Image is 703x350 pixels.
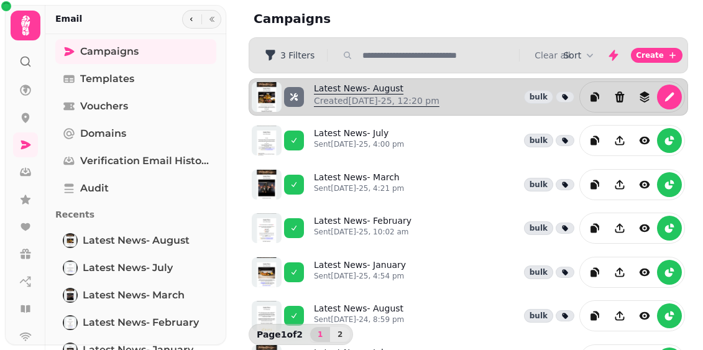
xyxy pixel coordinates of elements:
[252,328,308,341] p: Page 1 of 2
[314,94,439,107] p: Created [DATE]-25, 12:20 pm
[55,39,216,64] a: Campaigns
[632,128,657,153] button: view
[314,227,411,237] p: Sent [DATE]-25, 10:02 am
[55,67,216,91] a: Templates
[83,233,190,248] span: Latest News- August
[55,256,216,280] a: Latest News- JulyLatest News- July
[55,310,216,335] a: Latest News- FebruaryLatest News- February
[83,288,185,303] span: Latest News- March
[83,315,199,330] span: Latest News- February
[80,126,126,141] span: Domains
[64,289,76,302] img: Latest News- March
[314,271,406,281] p: Sent [DATE]-25, 4:54 pm
[314,171,404,198] a: Latest News- MarchSent[DATE]-25, 4:21 pm
[314,82,439,112] a: Latest News- AugustCreated[DATE]-25, 12:20 pm
[607,216,632,241] button: Share campaign preview
[64,316,76,329] img: Latest News- February
[252,257,282,287] img: aHR0cHM6Ly9zdGFtcGVkZS1zZXJ2aWNlLXByb2QtdGVtcGxhdGUtcHJldmlld3MuczMuZXUtd2VzdC0xLmFtYXpvbmF3cy5jb...
[631,48,682,63] button: Create
[524,309,553,323] div: bulk
[254,45,324,65] button: 3 Filters
[314,302,404,329] a: Latest News- AugustSent[DATE]-24, 8:59 pm
[335,331,345,338] span: 2
[80,71,134,86] span: Templates
[582,172,607,197] button: duplicate
[314,183,404,193] p: Sent [DATE]-25, 4:21 pm
[314,139,404,149] p: Sent [DATE]-25, 4:00 pm
[55,203,216,226] p: Recents
[632,303,657,328] button: view
[55,94,216,119] a: Vouchers
[55,228,216,253] a: Latest News- AugustLatest News- August
[64,262,76,274] img: Latest News- July
[524,265,553,279] div: bulk
[252,170,282,200] img: aHR0cHM6Ly9zdGFtcGVkZS1zZXJ2aWNlLXByb2QtdGVtcGxhdGUtcHJldmlld3MuczMuZXUtd2VzdC0xLmFtYXpvbmF3cy5jb...
[657,216,682,241] button: reports
[80,44,139,59] span: Campaigns
[280,51,315,60] span: 3 Filters
[314,259,406,286] a: Latest News- JanuarySent[DATE]-25, 4:54 pm
[330,327,350,342] button: 2
[254,10,492,27] h2: Campaigns
[55,176,216,201] a: Audit
[582,303,607,328] button: duplicate
[607,303,632,328] button: Share campaign preview
[315,331,325,338] span: 1
[563,49,596,62] button: Sort
[582,216,607,241] button: duplicate
[314,315,404,325] p: Sent [DATE]-24, 8:59 pm
[607,128,632,153] button: Share campaign preview
[657,303,682,328] button: reports
[524,178,553,191] div: bulk
[632,172,657,197] button: view
[582,260,607,285] button: duplicate
[524,221,553,235] div: bulk
[55,121,216,146] a: Domains
[55,12,82,25] h2: Email
[582,128,607,153] button: duplicate
[657,85,682,109] button: edit
[607,260,632,285] button: Share campaign preview
[657,128,682,153] button: reports
[64,234,76,247] img: Latest News- August
[80,181,109,196] span: Audit
[607,172,632,197] button: Share campaign preview
[632,85,657,109] button: revisions
[632,260,657,285] button: view
[632,216,657,241] button: view
[524,90,553,104] div: bulk
[314,127,404,154] a: Latest News- JulySent[DATE]-25, 4:00 pm
[535,49,570,62] button: Clear all
[80,154,209,168] span: Verification email history
[55,283,216,308] a: Latest News- MarchLatest News- March
[252,82,282,112] img: aHR0cHM6Ly9zdGFtcGVkZS1zZXJ2aWNlLXByb2QtdGVtcGxhdGUtcHJldmlld3MuczMuZXUtd2VzdC0xLmFtYXpvbmF3cy5jb...
[314,214,411,242] a: Latest News- FebruarySent[DATE]-25, 10:02 am
[252,301,282,331] img: aHR0cHM6Ly9zdGFtcGVkZS1zZXJ2aWNlLXByb2QtdGVtcGxhdGUtcHJldmlld3MuczMuZXUtd2VzdC0xLmFtYXpvbmF3cy5jb...
[310,327,330,342] button: 1
[657,172,682,197] button: reports
[582,85,607,109] button: duplicate
[55,149,216,173] a: Verification email history
[80,99,128,114] span: Vouchers
[636,52,664,59] span: Create
[524,134,553,147] div: bulk
[252,213,282,243] img: aHR0cHM6Ly9zdGFtcGVkZS1zZXJ2aWNlLXByb2QtdGVtcGxhdGUtcHJldmlld3MuczMuZXUtd2VzdC0xLmFtYXpvbmF3cy5jb...
[252,126,282,155] img: aHR0cHM6Ly9zdGFtcGVkZS1zZXJ2aWNlLXByb2QtdGVtcGxhdGUtcHJldmlld3MuczMuZXUtd2VzdC0xLmFtYXpvbmF3cy5jb...
[657,260,682,285] button: reports
[83,260,173,275] span: Latest News- July
[310,327,350,342] nav: Pagination
[607,85,632,109] button: Delete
